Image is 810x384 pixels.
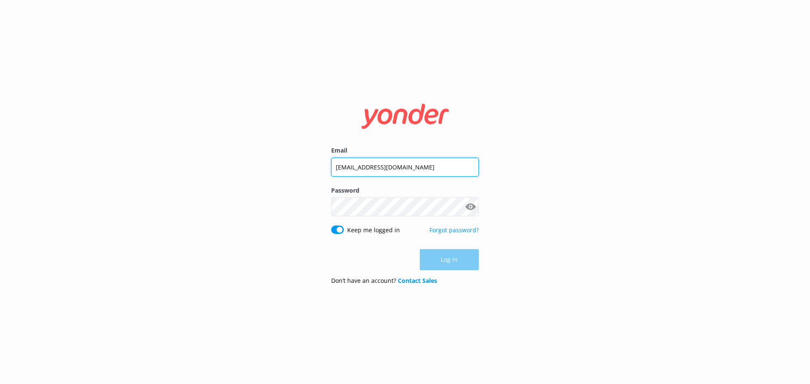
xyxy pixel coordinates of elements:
[331,186,479,195] label: Password
[331,276,437,285] p: Don’t have an account?
[398,277,437,285] a: Contact Sales
[331,158,479,177] input: user@emailaddress.com
[429,226,479,234] a: Forgot password?
[462,199,479,215] button: Show password
[331,146,479,155] label: Email
[347,226,400,235] label: Keep me logged in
